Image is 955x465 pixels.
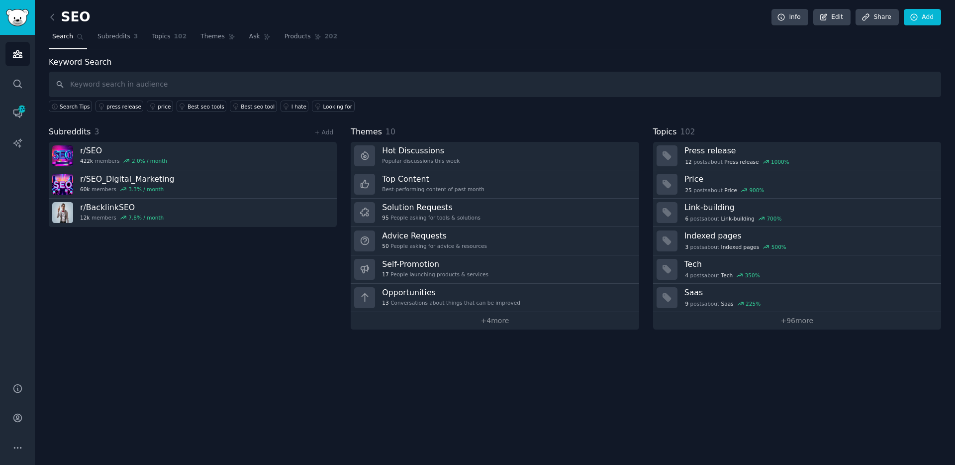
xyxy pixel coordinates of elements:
[382,271,488,278] div: People launching products & services
[49,142,337,170] a: r/SEO422kmembers2.0% / month
[382,186,484,193] div: Best-performing content of past month
[49,57,111,67] label: Keyword Search
[382,242,388,249] span: 50
[653,142,941,170] a: Press release12postsaboutPress release1000%
[246,29,274,49] a: Ask
[382,157,460,164] div: Popular discussions this week
[128,186,164,193] div: 3.3 % / month
[385,127,395,136] span: 10
[314,129,333,136] a: + Add
[382,287,520,298] h3: Opportunities
[351,170,639,199] a: Top ContentBest-performing content of past month
[382,271,388,278] span: 17
[351,284,639,312] a: Opportunities13Conversations about things that can be improved
[60,103,90,110] span: Search Tips
[382,214,388,221] span: 95
[148,29,190,49] a: Topics102
[685,243,688,250] span: 3
[746,300,761,307] div: 225 %
[351,312,639,330] a: +4more
[80,186,174,193] div: members
[684,259,934,269] h3: Tech
[80,214,164,221] div: members
[721,300,734,307] span: Saas
[6,9,29,26] img: GummySearch logo
[5,101,30,125] a: 174
[285,32,311,41] span: Products
[684,157,790,166] div: post s about
[325,32,338,41] span: 202
[684,287,934,298] h3: Saas
[684,214,783,223] div: post s about
[724,158,759,165] span: Press release
[230,101,277,112] a: Best seo tool
[382,299,520,306] div: Conversations about things that can be improved
[745,272,760,279] div: 350 %
[382,214,480,221] div: People asking for tools & solutions
[281,29,341,49] a: Products202
[52,32,73,41] span: Search
[653,255,941,284] a: Tech4postsaboutTech350%
[177,101,226,112] a: Best seo tools
[174,32,187,41] span: 102
[351,199,639,227] a: Solution Requests95People asking for tools & solutions
[147,101,173,112] a: price
[771,158,789,165] div: 1000 %
[382,259,488,269] h3: Self-Promotion
[95,127,99,136] span: 3
[653,227,941,255] a: Indexed pages3postsaboutIndexed pages500%
[97,32,130,41] span: Subreddits
[653,199,941,227] a: Link-building6postsaboutLink-building700%
[249,32,260,41] span: Ask
[80,145,167,156] h3: r/ SEO
[351,126,382,138] span: Themes
[17,106,26,113] span: 174
[128,214,164,221] div: 7.8 % / month
[653,170,941,199] a: Price25postsaboutPrice900%
[685,215,688,222] span: 6
[771,243,786,250] div: 500 %
[684,145,934,156] h3: Press release
[771,9,808,26] a: Info
[684,271,761,280] div: post s about
[323,103,352,110] div: Looking for
[813,9,851,26] a: Edit
[291,103,306,110] div: I hate
[684,231,934,241] h3: Indexed pages
[80,174,174,184] h3: r/ SEO_Digital_Marketing
[158,103,171,110] div: price
[49,72,941,97] input: Keyword search in audience
[281,101,309,112] a: I hate
[685,158,691,165] span: 12
[134,32,138,41] span: 3
[685,300,688,307] span: 9
[766,215,781,222] div: 700 %
[382,299,388,306] span: 13
[680,127,695,136] span: 102
[684,242,787,251] div: post s about
[80,186,90,193] span: 60k
[351,142,639,170] a: Hot DiscussionsPopular discussions this week
[382,231,487,241] h3: Advice Requests
[49,101,92,112] button: Search Tips
[49,126,91,138] span: Subreddits
[95,101,143,112] a: press release
[382,174,484,184] h3: Top Content
[80,157,167,164] div: members
[49,199,337,227] a: r/BacklinkSEO12kmembers7.8% / month
[382,145,460,156] h3: Hot Discussions
[152,32,170,41] span: Topics
[351,255,639,284] a: Self-Promotion17People launching products & services
[132,157,167,164] div: 2.0 % / month
[106,103,141,110] div: press release
[684,186,765,195] div: post s about
[749,187,764,194] div: 900 %
[197,29,239,49] a: Themes
[200,32,225,41] span: Themes
[351,227,639,255] a: Advice Requests50People asking for advice & resources
[724,187,737,194] span: Price
[241,103,275,110] div: Best seo tool
[382,202,480,213] h3: Solution Requests
[685,187,691,194] span: 25
[721,243,760,250] span: Indexed pages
